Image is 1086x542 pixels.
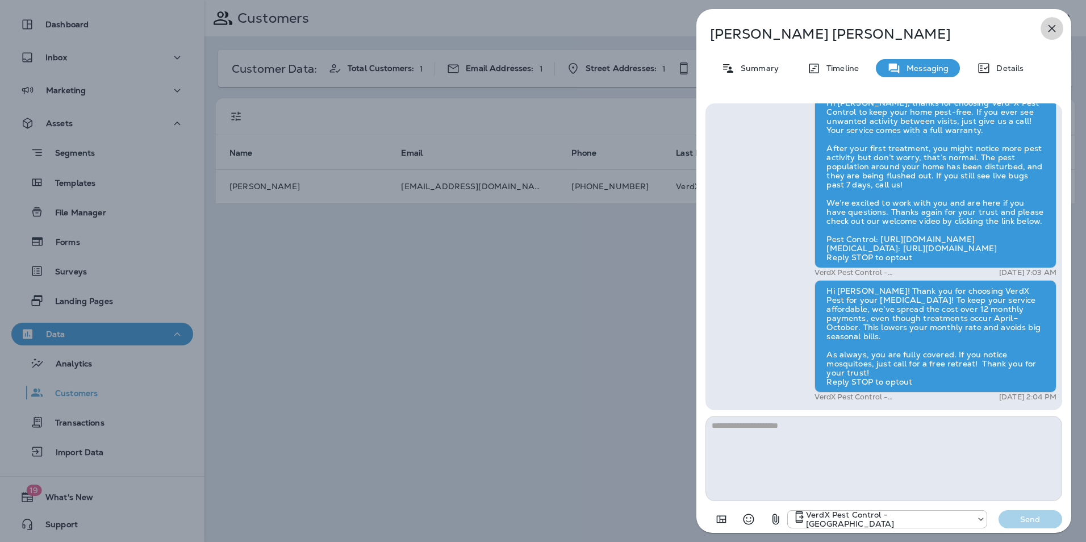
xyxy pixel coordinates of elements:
[815,393,959,402] p: VerdX Pest Control - [GEOGRAPHIC_DATA]
[737,508,760,531] button: Select an emoji
[806,510,971,528] p: VerdX Pest Control - [GEOGRAPHIC_DATA]
[710,26,1020,42] p: [PERSON_NAME] [PERSON_NAME]
[735,64,779,73] p: Summary
[815,76,1056,268] div: Hi [PERSON_NAME], thanks for choosing Verd-X Pest Control to keep your home pest-free. If you eve...
[991,64,1024,73] p: Details
[710,508,733,531] button: Add in a premade template
[788,510,987,528] div: +1 (770) 758-7657
[999,268,1056,277] p: [DATE] 7:03 AM
[821,64,859,73] p: Timeline
[901,64,949,73] p: Messaging
[815,268,959,277] p: VerdX Pest Control - [GEOGRAPHIC_DATA]
[999,393,1056,402] p: [DATE] 2:04 PM
[815,280,1056,393] div: Hi [PERSON_NAME]! Thank you for choosing VerdX Pest for your [MEDICAL_DATA]! To keep your service...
